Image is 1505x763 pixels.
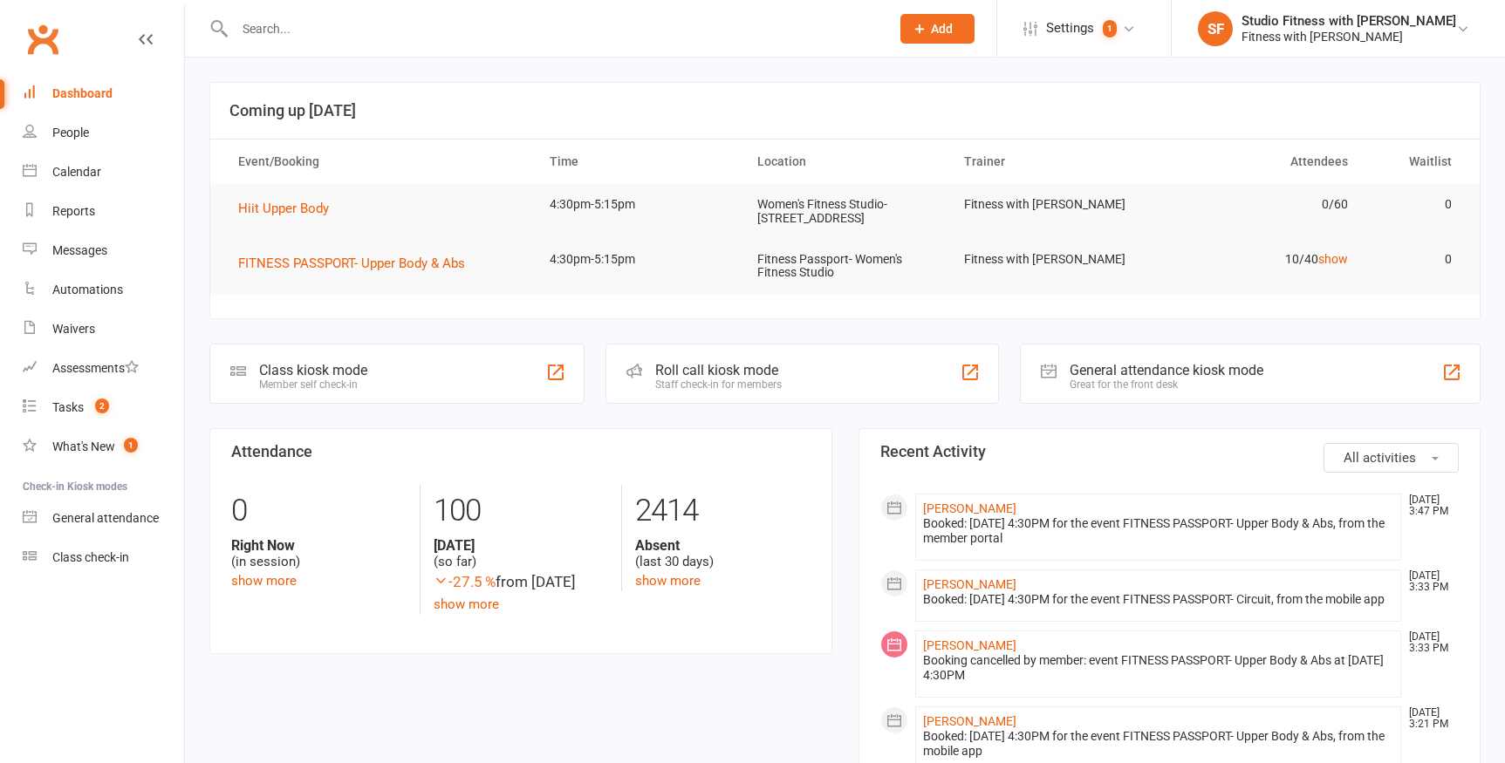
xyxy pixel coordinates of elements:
div: Staff check-in for members [655,378,782,391]
div: Booked: [DATE] 4:30PM for the event FITNESS PASSPORT- Upper Body & Abs, from the mobile app [923,729,1394,759]
a: [PERSON_NAME] [923,501,1016,515]
span: All activities [1344,450,1416,466]
span: 1 [124,438,138,453]
div: General attendance [52,511,159,525]
div: People [52,126,89,140]
a: Clubworx [21,17,65,61]
div: Booked: [DATE] 4:30PM for the event FITNESS PASSPORT- Circuit, from the mobile app [923,592,1394,607]
div: Great for the front desk [1070,378,1263,391]
a: Assessments [23,349,184,388]
div: (last 30 days) [635,537,810,570]
div: Class check-in [52,550,129,564]
th: Event/Booking [222,140,534,184]
strong: Right Now [231,537,407,554]
th: Attendees [1156,140,1364,184]
div: Fitness with [PERSON_NAME] [1242,29,1456,44]
a: What's New1 [23,427,184,467]
time: [DATE] 3:33 PM [1400,570,1458,593]
button: Hiit Upper Body [238,198,341,219]
th: Location [742,140,949,184]
th: Time [534,140,742,184]
a: Reports [23,192,184,231]
div: General attendance kiosk mode [1070,362,1263,378]
button: Add [900,14,975,44]
div: from [DATE] [434,570,608,594]
th: Waitlist [1364,140,1467,184]
button: FITNESS PASSPORT- Upper Body & Abs [238,253,477,274]
td: Fitness with [PERSON_NAME] [948,184,1156,225]
td: 0 [1364,184,1467,225]
div: Assessments [52,361,139,375]
div: What's New [52,439,115,453]
a: People [23,113,184,153]
div: Studio Fitness with [PERSON_NAME] [1242,13,1456,29]
td: 4:30pm-5:15pm [534,239,742,280]
div: Dashboard [52,86,113,100]
td: Women's Fitness Studio- [STREET_ADDRESS] [742,184,949,239]
span: Hiit Upper Body [238,201,329,216]
a: General attendance kiosk mode [23,499,184,538]
span: Add [931,22,953,36]
strong: Absent [635,537,810,554]
span: 1 [1103,20,1117,37]
a: Class kiosk mode [23,538,184,577]
a: show more [434,596,499,612]
div: Messages [52,243,107,257]
div: (in session) [231,537,407,570]
td: Fitness Passport- Women's Fitness Studio [742,239,949,294]
div: 0 [231,485,407,537]
h3: Attendance [231,443,811,460]
a: Automations [23,270,184,310]
div: Waivers [52,322,95,336]
div: Calendar [52,165,101,179]
th: Trainer [948,140,1156,184]
h3: Coming up [DATE] [229,102,1461,119]
a: Waivers [23,310,184,349]
div: Booked: [DATE] 4:30PM for the event FITNESS PASSPORT- Upper Body & Abs, from the member portal [923,516,1394,546]
td: 0/60 [1156,184,1364,225]
div: Automations [52,283,123,296]
a: Messages [23,231,184,270]
div: 2414 [635,485,810,537]
td: 10/40 [1156,239,1364,280]
td: Fitness with [PERSON_NAME] [948,239,1156,280]
a: show more [635,573,701,589]
a: Tasks 2 [23,388,184,427]
a: show [1318,252,1348,266]
input: Search... [229,17,878,41]
div: Member self check-in [259,378,367,391]
time: [DATE] 3:21 PM [1400,707,1458,730]
a: Calendar [23,153,184,192]
span: 2 [95,399,109,413]
span: -27.5 % [434,573,496,590]
div: SF [1198,11,1233,46]
time: [DATE] 3:33 PM [1400,631,1458,654]
div: (so far) [434,537,608,570]
a: [PERSON_NAME] [923,714,1016,728]
a: [PERSON_NAME] [923,577,1016,591]
strong: [DATE] [434,537,608,554]
a: show more [231,573,297,589]
td: 0 [1364,239,1467,280]
time: [DATE] 3:47 PM [1400,494,1458,517]
div: 100 [434,485,608,537]
span: Settings [1046,9,1094,48]
a: Dashboard [23,74,184,113]
div: Reports [52,204,95,218]
div: Roll call kiosk mode [655,362,782,378]
h3: Recent Activity [880,443,1460,460]
button: All activities [1324,443,1459,473]
td: 4:30pm-5:15pm [534,184,742,225]
span: FITNESS PASSPORT- Upper Body & Abs [238,255,465,271]
div: Tasks [52,400,84,414]
div: Booking cancelled by member: event FITNESS PASSPORT- Upper Body & Abs at [DATE] 4:30PM [923,653,1394,683]
a: [PERSON_NAME] [923,638,1016,652]
div: Class kiosk mode [259,362,367,378]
